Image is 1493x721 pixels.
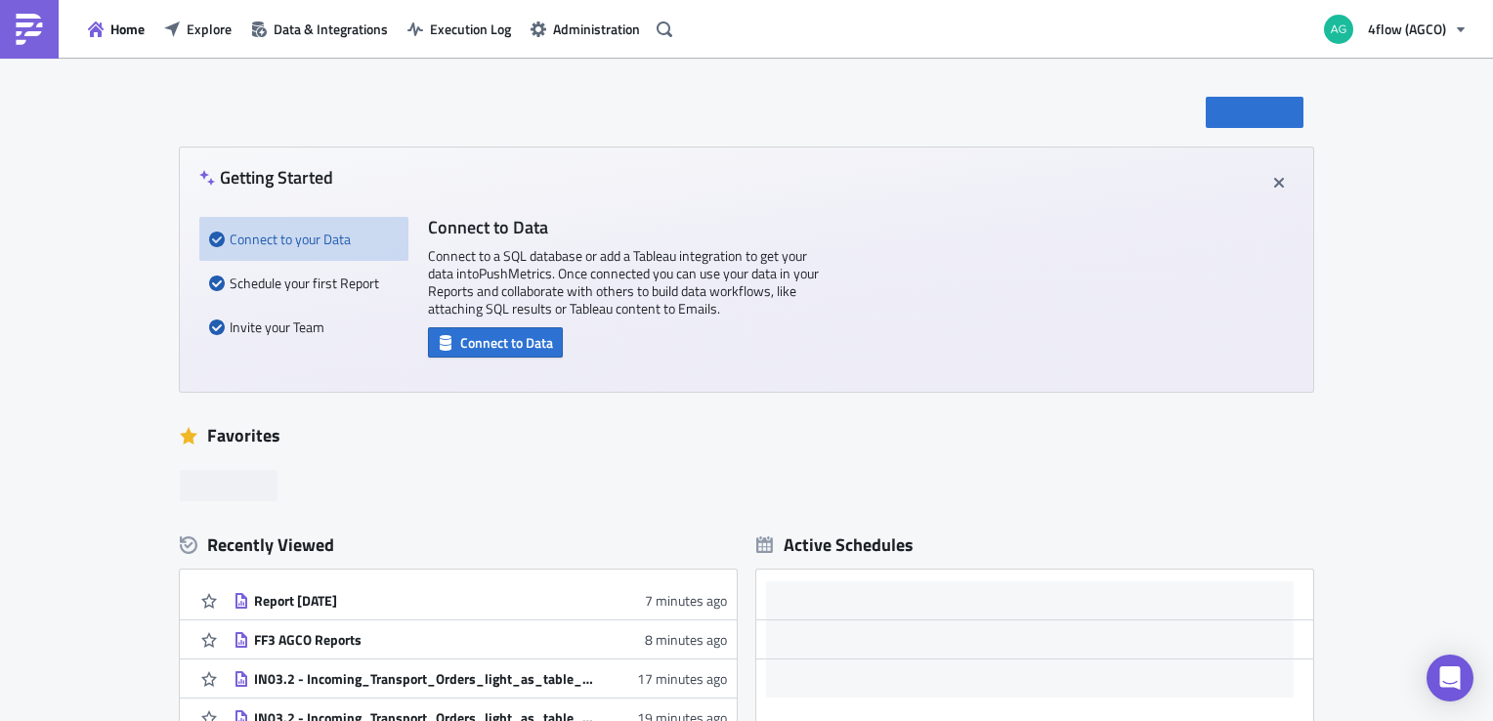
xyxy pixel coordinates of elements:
button: Explore [154,14,241,44]
p: Connect to a SQL database or add a Tableau integration to get your data into PushMetrics . Once c... [428,247,819,318]
button: 4flow (AGCO) [1312,8,1478,51]
span: Execution Log [430,19,511,39]
div: Schedule your first Report [209,261,399,305]
img: Avatar [1322,13,1355,46]
div: Active Schedules [756,533,914,556]
time: 2025-08-26T19:32:01Z [637,668,727,689]
div: Invite your Team [209,305,399,349]
span: Explore [187,19,232,39]
button: Execution Log [398,14,521,44]
a: Report [DATE]7 minutes ago [234,581,727,619]
div: IN03.2 - Incoming_Transport_Orders_light_as_table_Report_CSV_BVS/GIMA, Daily (Mon - Fri), 0700AM ... [254,670,596,688]
button: Home [78,14,154,44]
a: FF3 AGCO Reports8 minutes ago [234,620,727,658]
div: Connect to your Data [209,217,399,261]
a: Connect to Data [428,330,563,351]
div: Open Intercom Messenger [1427,655,1473,701]
button: Connect to Data [428,327,563,358]
button: Data & Integrations [241,14,398,44]
div: Recently Viewed [180,530,737,560]
time: 2025-08-26T19:41:46Z [645,590,727,611]
span: 4flow (AGCO) [1368,19,1446,39]
div: Report [DATE] [254,592,596,610]
h4: Connect to Data [428,217,819,237]
time: 2025-08-26T19:40:53Z [645,629,727,650]
img: PushMetrics [14,14,45,45]
span: Connect to Data [460,332,553,353]
span: Data & Integrations [274,19,388,39]
a: IN03.2 - Incoming_Transport_Orders_light_as_table_Report_CSV_BVS/GIMA, Daily (Mon - Fri), 0700AM ... [234,659,727,698]
div: FF3 AGCO Reports [254,631,596,649]
h4: Getting Started [199,167,333,188]
div: Favorites [180,421,1313,450]
button: Administration [521,14,650,44]
span: Administration [553,19,640,39]
span: Home [110,19,145,39]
